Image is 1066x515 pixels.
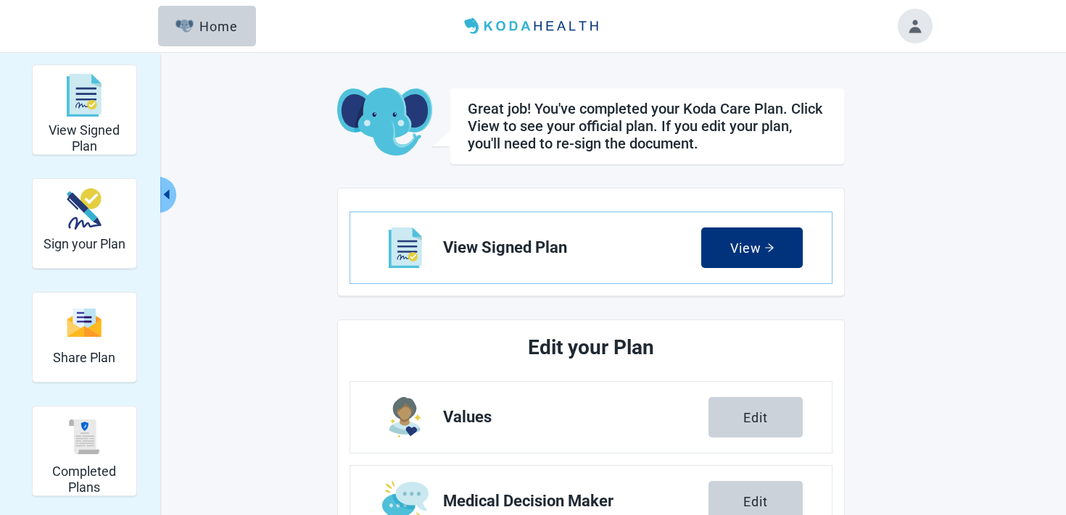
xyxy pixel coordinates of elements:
img: svg%3e [67,307,102,338]
div: View Signed Plan [32,64,137,155]
img: Koda Health [458,14,608,38]
img: svg%3e [67,74,102,117]
span: Medical Decision Maker [443,493,708,510]
span: Values [443,409,708,426]
div: Edit [743,410,768,424]
div: Share Plan [32,292,137,382]
img: make_plan_official-CpYJDfBD.svg [67,188,102,230]
button: ElephantHome [158,6,256,46]
h2: Share Plan [53,350,115,366]
h2: Sign your Plan [44,236,125,252]
button: Collapse menu [158,177,176,213]
button: Toggle account menu [898,9,933,43]
img: Koda Elephant [337,88,432,157]
img: Elephant [175,20,194,33]
h2: Edit your Plan [404,332,778,364]
div: Edit [743,494,768,508]
span: arrow-right [764,243,774,253]
h1: Great job! You've completed your Koda Care Plan. Click View to see your official plan. If you edi... [468,100,827,152]
div: Completed Plans [32,406,137,496]
button: Edit [708,397,803,437]
button: Viewarrow-right [701,227,803,268]
h2: Completed Plans [38,464,131,495]
img: svg%3e [67,419,102,454]
span: caret-left [160,188,173,201]
a: View View Signed Plan section [350,212,832,283]
div: Home [175,19,238,33]
a: Edit Values section [350,382,832,453]
div: Sign your Plan [32,178,137,269]
div: View [730,240,774,255]
span: View Signed Plan [443,239,701,256]
h2: View Signed Plan [38,122,131,154]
